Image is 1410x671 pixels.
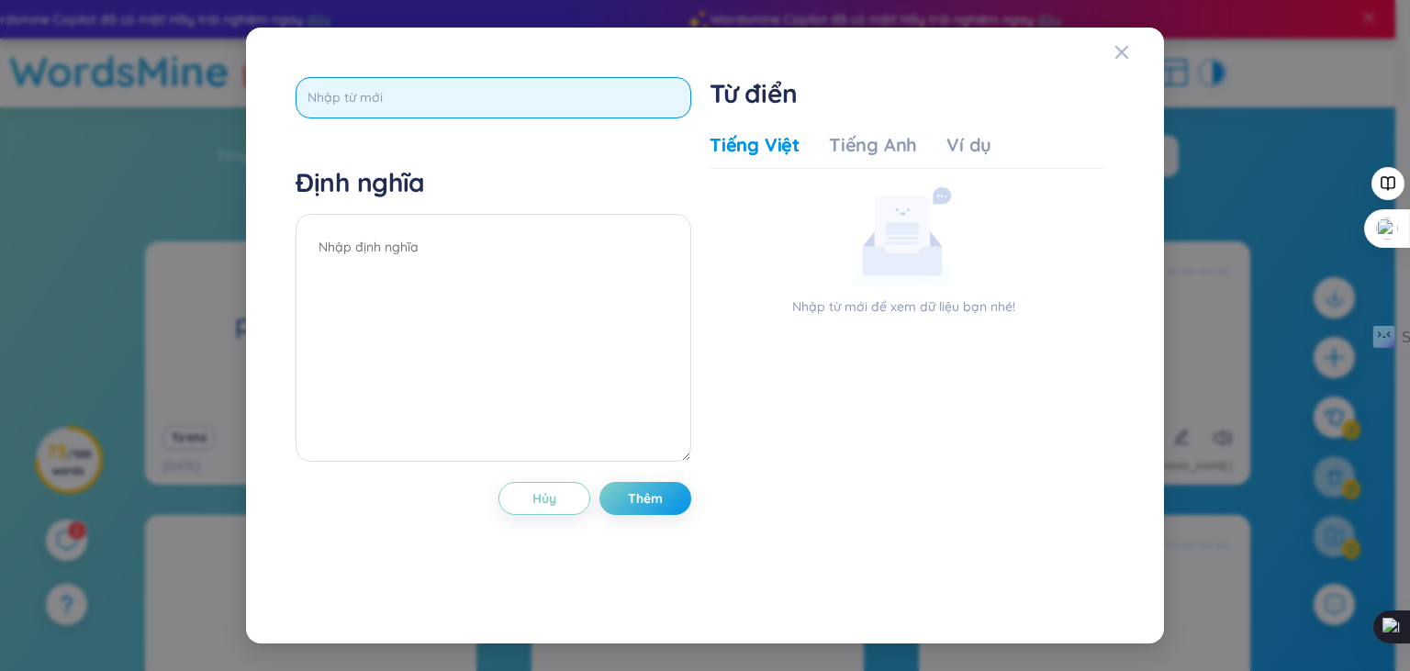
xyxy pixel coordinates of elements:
input: Nhập từ mới [296,77,691,118]
div: Tiếng Việt [710,132,800,158]
div: Tiếng Anh [829,132,917,158]
span: Hủy [532,489,556,508]
h4: Định nghĩa [296,166,691,199]
h1: Từ điển [710,77,1105,110]
button: Close [1114,28,1164,77]
div: Ví dụ [946,132,991,158]
p: Nhập từ mới để xem dữ liệu bạn nhé! [710,296,1098,317]
span: Thêm [628,489,663,508]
